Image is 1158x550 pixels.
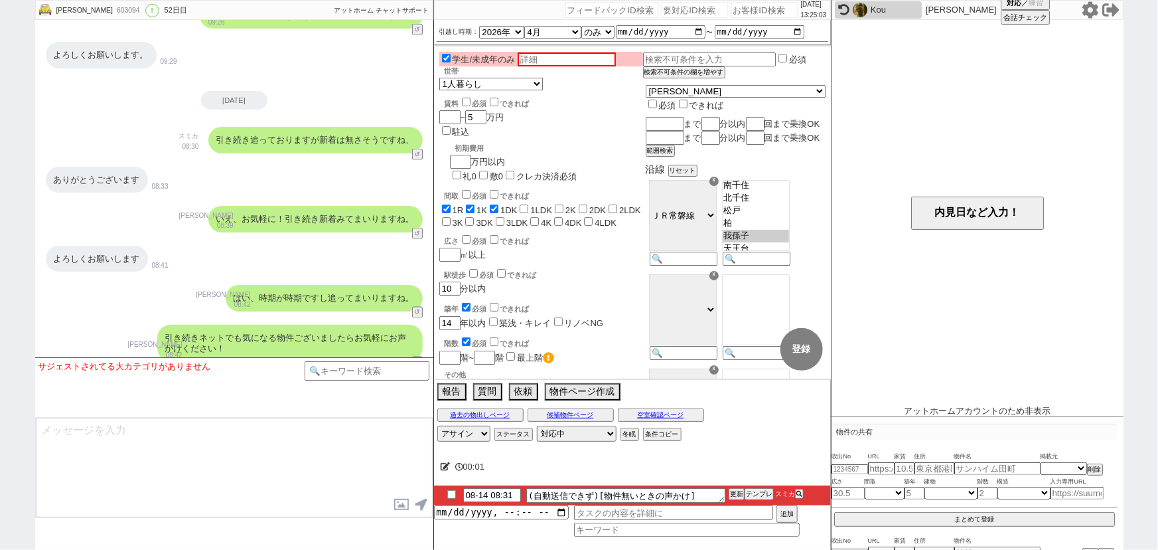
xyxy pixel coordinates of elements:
[954,452,1041,462] span: 物件名
[731,2,798,18] input: お客様ID検索
[650,346,717,360] input: 🔍
[226,285,423,312] div: はい、時期が時期ですし追ってまいりますね。
[506,218,528,228] label: 3LDK
[476,205,487,215] label: 1K
[171,17,225,28] p: 09:26
[445,188,643,201] div: 間取
[455,143,577,153] div: 初期費用
[723,242,789,255] option: 天王台
[643,52,776,66] input: 検索不可条件を入力
[439,350,643,365] div: 階~ 階
[487,192,530,200] label: できれば
[412,307,423,318] button: ↺
[490,337,498,346] input: できれば
[445,370,643,380] p: その他
[157,325,423,361] div: 引き続きネットでも気になる物件ございましたらお気軽にお声がけください！
[517,353,554,363] label: 最上階
[453,127,470,137] label: 駐込
[832,477,865,488] span: 広さ
[646,131,826,145] div: まで 分以内
[490,190,498,199] input: できれば
[723,192,789,205] option: 北千住
[709,365,719,375] div: ☓
[646,145,675,157] button: 範囲検索
[472,339,487,347] span: 必須
[914,452,954,462] span: 住所
[528,409,614,422] button: 候補物件ページ
[865,477,905,488] span: 間取
[453,205,464,215] label: 1R
[179,141,199,152] p: 08:30
[494,428,533,441] button: ステータス
[472,305,487,313] span: 必須
[565,218,581,228] label: 4DK
[334,7,429,14] span: アットホーム チャットサポート
[646,163,666,175] span: 沿線
[196,290,251,300] p: [PERSON_NAME]
[445,335,643,349] div: 階数
[650,252,717,266] input: 🔍
[997,477,1050,488] span: 構造
[709,177,719,186] div: ☓
[128,339,182,350] p: [PERSON_NAME]
[46,246,148,272] div: よろしくお願いします
[305,361,430,381] input: 🔍キーワード検索
[729,488,745,500] button: 更新
[574,523,800,537] input: キーワード
[832,452,868,462] span: 吹出No
[776,505,798,523] button: 追加
[565,318,604,328] label: リノベNG
[1050,487,1104,500] input: https://suumo.jp/chintai/jnc_000022489271
[853,3,867,17] img: 0h9ZUchYPPZnV4Gnb4oVwYCghKZR9baz9nAHp6Gx9Ka0BHKXNxByshREsbOkUSInEiVCl-G05IMUJ0CRETZkyaQX8qOEJBLiU...
[1041,452,1058,462] span: 掲載元
[723,205,789,217] option: 松戸
[487,339,530,347] label: できれば
[895,462,914,475] input: 10.5
[152,260,169,271] p: 08:41
[659,100,676,110] span: 必須
[437,409,524,422] button: 過去の物出しページ
[497,269,506,278] input: できれば
[412,24,423,35] button: ↺
[473,383,502,401] button: 質問
[723,230,789,242] option: 我孫子
[977,477,997,488] span: 階数
[618,409,704,422] button: 空室確認ページ
[487,237,530,245] label: できれば
[476,218,492,228] label: 3DK
[977,487,997,500] input: 2
[905,477,924,488] span: 築年
[764,133,820,143] span: 回まで乗換OK
[412,228,423,239] button: ↺
[723,252,790,266] input: 🔍
[595,218,616,228] label: 4LDK
[723,217,789,230] option: 柏
[832,487,865,500] input: 30.5
[450,138,577,183] div: 万円以内
[1001,10,1050,25] button: 会話チェック
[868,536,895,547] span: URL
[709,271,719,280] div: ☓
[895,536,914,547] span: 家賃
[914,462,954,475] input: 東京都港区海岸３
[780,328,823,371] button: 登録
[439,301,643,330] div: 年以内
[500,205,517,215] label: 1DK
[445,301,643,314] div: 築年
[439,27,479,37] label: 引越し時期：
[518,52,616,66] input: 詳細
[679,100,688,108] input: できれば
[494,271,537,279] label: できれば
[38,3,52,18] img: 0hnGjeP5LaMWhHHBmdZlVPFzdMMgJkbWh6Pi8rWyFMaApzLSVuY397D3IYZlhzKCE8OHx3D3YUa1xLD0YOWUrNXEAsb199LHI...
[490,235,498,244] input: できれば
[445,267,643,280] div: 駅徒歩
[179,211,234,221] p: [PERSON_NAME]
[128,350,182,361] p: 08:42
[437,383,467,401] button: 報告
[1087,464,1103,476] button: 削除
[472,237,487,245] span: 必須
[46,167,148,193] div: ありがとうございます
[545,383,620,401] button: 物件ページ作成
[904,406,1050,416] p: アットホームアカウントのため非表示
[834,512,1115,527] button: まとめて登録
